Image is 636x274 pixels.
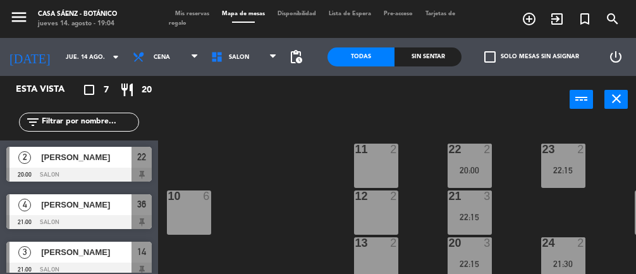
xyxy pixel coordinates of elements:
[577,237,585,249] div: 2
[522,11,537,27] i: add_circle_outline
[484,237,491,249] div: 3
[229,54,249,61] span: SALON
[18,199,31,211] span: 4
[570,90,593,109] button: power_input
[355,237,356,249] div: 13
[390,190,398,202] div: 2
[484,51,496,63] span: check_box_outline_blank
[355,190,356,202] div: 12
[355,144,356,155] div: 11
[394,47,462,66] div: Sin sentar
[604,90,628,109] button: close
[577,11,592,27] i: turned_in_not
[577,144,585,155] div: 2
[18,151,31,164] span: 2
[9,8,28,27] i: menu
[38,9,117,19] div: Casa Sáenz - Botánico
[549,11,565,27] i: exit_to_app
[288,49,303,65] span: pending_actions
[137,149,146,165] span: 22
[41,198,131,211] span: [PERSON_NAME]
[574,91,589,106] i: power_input
[6,82,91,97] div: Esta vista
[18,246,31,259] span: 3
[542,237,543,249] div: 24
[168,190,169,202] div: 10
[169,11,216,16] span: Mis reservas
[608,49,623,65] i: power_settings_new
[137,244,146,259] span: 14
[327,47,394,66] div: Todas
[484,190,491,202] div: 3
[542,144,543,155] div: 23
[541,166,585,175] div: 22:15
[38,19,117,28] div: jueves 14. agosto - 19:04
[41,246,131,259] span: [PERSON_NAME]
[82,82,97,97] i: crop_square
[104,83,109,97] span: 7
[154,54,170,61] span: Cena
[169,11,455,26] span: Tarjetas de regalo
[40,115,138,129] input: Filtrar por nombre...
[605,11,620,27] i: search
[203,190,211,202] div: 6
[137,197,146,212] span: 36
[322,11,377,16] span: Lista de Espera
[541,259,585,268] div: 21:30
[448,213,492,221] div: 22:15
[9,8,28,30] button: menu
[142,83,152,97] span: 20
[25,115,40,130] i: filter_list
[484,144,491,155] div: 2
[119,82,135,97] i: restaurant
[390,237,398,249] div: 2
[41,151,131,164] span: [PERSON_NAME]
[609,91,624,106] i: close
[271,11,322,16] span: Disponibilidad
[377,11,419,16] span: Pre-acceso
[216,11,271,16] span: Mapa de mesas
[484,51,579,63] label: Solo mesas sin asignar
[390,144,398,155] div: 2
[448,259,492,268] div: 22:15
[448,166,492,175] div: 20:00
[108,49,123,65] i: arrow_drop_down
